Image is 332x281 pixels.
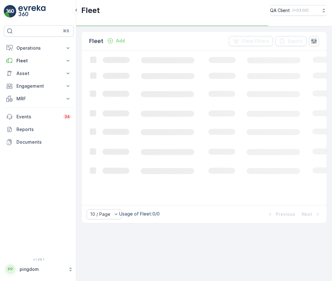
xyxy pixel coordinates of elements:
[89,37,103,46] p: Fleet
[270,5,327,16] button: QA Client(+03:00)
[301,210,322,218] button: Next
[116,38,125,44] p: Add
[4,92,74,105] button: MRF
[4,263,74,276] button: PPpingdom
[4,258,74,261] span: v 1.48.1
[292,8,309,13] p: ( +03:00 )
[16,45,61,51] p: Operations
[4,136,74,148] a: Documents
[16,114,59,120] p: Events
[16,70,61,77] p: Asset
[5,264,15,274] div: PP
[270,7,290,14] p: QA Client
[16,139,71,145] p: Documents
[4,110,74,123] a: Events34
[81,5,100,16] p: Fleet
[18,5,46,18] img: logo_light-DOdMpM7g.png
[4,54,74,67] button: Fleet
[288,38,303,44] p: Export
[16,96,61,102] p: MRF
[4,123,74,136] a: Reports
[229,36,273,46] button: Clear Filters
[63,28,69,34] p: ⌘B
[4,80,74,92] button: Engagement
[4,42,74,54] button: Operations
[105,37,127,45] button: Add
[302,211,312,217] p: Next
[4,5,16,18] img: logo
[20,266,65,272] p: pingdom
[266,210,296,218] button: Previous
[242,38,269,44] p: Clear Filters
[4,67,74,80] button: Asset
[65,114,70,119] p: 34
[119,211,160,217] p: Usage of Fleet : 0/0
[275,36,306,46] button: Export
[16,126,71,133] p: Reports
[16,58,61,64] p: Fleet
[16,83,61,89] p: Engagement
[276,211,295,217] p: Previous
